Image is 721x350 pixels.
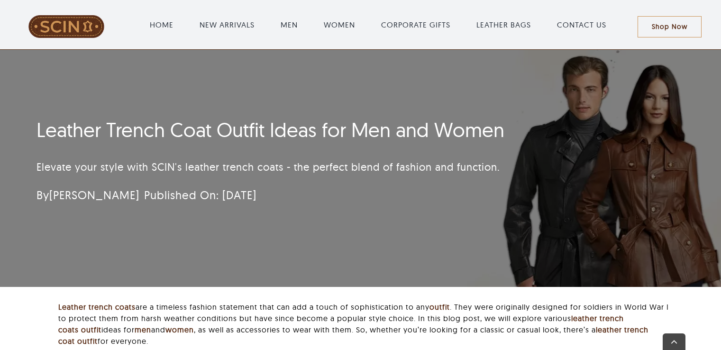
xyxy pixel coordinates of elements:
[150,19,173,30] a: HOME
[49,188,139,202] a: [PERSON_NAME]
[557,19,606,30] a: CONTACT US
[200,19,255,30] a: NEW ARRIVALS
[58,302,136,312] a: Leather trench coats
[37,118,572,142] h1: Leather Trench Coat Outfit Ideas for Men and Women
[476,19,531,30] a: LEATHER BAGS
[135,325,151,334] a: men
[58,301,669,347] p: are a timeless fashion statement that can add a touch of sophistication to any . They were origin...
[381,19,450,30] a: CORPORATE GIFTS
[165,325,194,334] a: women
[81,325,101,334] a: outfit
[118,9,638,40] nav: Main Menu
[638,16,702,37] a: Shop Now
[144,188,256,202] span: Published On: [DATE]
[37,159,572,175] p: Elevate your style with SCIN's leather trench coats - the perfect blend of fashion and function.
[77,336,98,346] a: outfit
[652,23,687,31] span: Shop Now
[37,188,139,202] span: By
[281,19,298,30] a: MEN
[429,302,450,312] a: outfit
[324,19,355,30] a: WOMEN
